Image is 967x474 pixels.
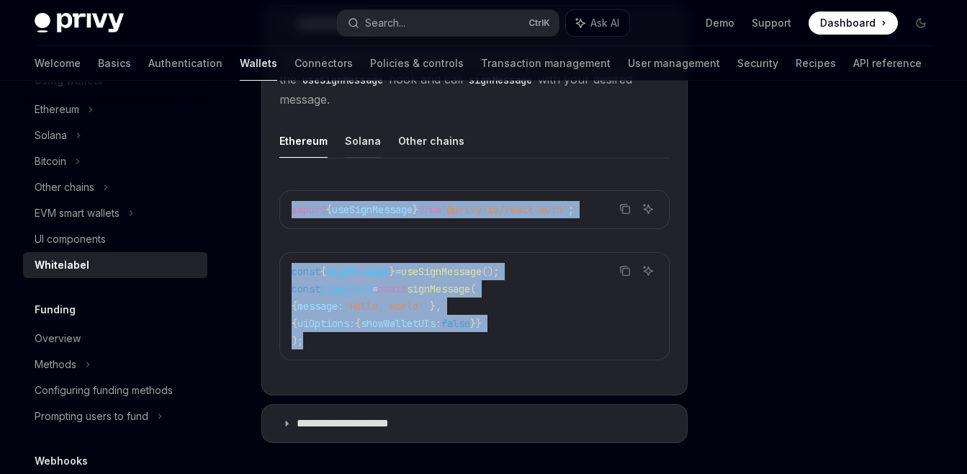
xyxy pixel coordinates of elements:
span: message: [297,300,343,313]
span: signMessage [407,282,470,295]
span: showWalletUIs: [361,317,441,330]
span: (); [482,265,499,278]
span: }, [430,300,441,313]
button: Solana [345,124,381,158]
span: useSignMessage [401,265,482,278]
div: UI components [35,231,106,248]
a: Transaction management [481,46,611,81]
button: Toggle dark mode [909,12,932,35]
button: Copy the contents from the code block [616,261,634,280]
a: Welcome [35,46,81,81]
button: Ethereum [279,124,328,158]
div: Prompting users to fund [35,408,148,425]
a: Connectors [294,46,353,81]
img: dark logo [35,13,124,33]
span: ); [292,334,303,347]
span: = [372,282,378,295]
a: Security [737,46,778,81]
div: EVM smart wallets [35,205,120,222]
span: useSignMessage [332,203,413,216]
div: Bitcoin [35,153,66,170]
span: }} [470,317,482,330]
h5: Funding [35,301,76,318]
div: Ethereum [35,101,79,118]
div: Configuring funding methods [35,382,173,399]
button: Ask AI [566,10,629,36]
span: '@privy-io/react-auth' [441,203,568,216]
span: const [292,282,320,295]
span: ; [568,203,574,216]
a: Authentication [148,46,222,81]
span: signMessage [326,265,390,278]
span: = [395,265,401,278]
div: Overview [35,330,81,347]
span: Ask AI [590,16,619,30]
div: Methods [35,356,76,373]
a: Overview [23,326,207,352]
span: from [418,203,441,216]
div: Solana [35,127,67,144]
span: uiOptions: [297,317,355,330]
a: Wallets [240,46,277,81]
a: Dashboard [809,12,898,35]
span: signature [320,282,372,295]
a: Support [752,16,791,30]
a: User management [628,46,720,81]
button: Ask AI [639,261,657,280]
a: Recipes [796,46,836,81]
span: { [292,317,297,330]
span: Ctrl K [529,17,550,29]
button: Other chains [398,124,464,158]
span: const [292,265,320,278]
a: Policies & controls [370,46,464,81]
span: ( [470,282,476,295]
span: { [292,300,297,313]
span: { [326,203,332,216]
div: Whitelabel [35,256,89,274]
button: Ask AI [639,200,657,218]
span: } [390,265,395,278]
a: UI components [23,226,207,252]
h5: Webhooks [35,452,88,470]
a: Whitelabel [23,252,207,278]
span: { [320,265,326,278]
div: Search... [365,14,405,32]
span: } [413,203,418,216]
details: **** **** **** **To whitelabel Privy’s message signing functionality, use theuseSignMessagehook a... [261,5,688,395]
a: Demo [706,16,734,30]
span: { [355,317,361,330]
a: Basics [98,46,131,81]
span: 'Hello, world!' [343,300,430,313]
button: Copy the contents from the code block [616,200,634,218]
span: Dashboard [820,16,876,30]
span: false [441,317,470,330]
a: API reference [853,46,922,81]
a: Configuring funding methods [23,377,207,403]
div: Other chains [35,179,94,196]
span: await [378,282,407,295]
span: import [292,203,326,216]
button: Search...CtrlK [338,10,559,36]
